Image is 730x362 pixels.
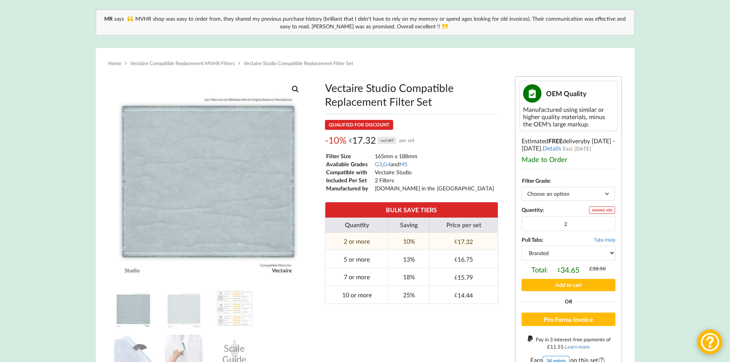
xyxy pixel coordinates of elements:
span: £ [454,274,458,280]
span: -10% [325,134,346,146]
td: 18% [388,268,429,286]
img: Dimensions and Filter Grade of the Vectaire Studio Compatible MVHR Filter Replacement Set from MV... [165,289,203,328]
div: Or [522,299,615,304]
div: 15.79 [454,274,473,281]
div: excl VAT [377,137,396,144]
span: per set [399,134,415,146]
span: Vectaire Studio Compatible Replacement Filter Set [244,60,353,66]
span: Total: [532,265,548,274]
td: [DOMAIN_NAME] in the [GEOGRAPHIC_DATA] [374,185,494,192]
button: Add to cart [522,279,615,291]
td: Vectaire Studio [374,169,494,176]
a: Details [543,144,561,152]
button: Pro Forma Invoice [522,313,615,326]
span: Excl. [DATE] [563,146,591,152]
a: G3 [375,161,382,167]
input: Product quantity [522,216,615,231]
th: Quantity [325,218,389,233]
a: Learn more [565,344,590,350]
a: View full-screen image gallery [289,82,302,96]
b: MR [104,15,113,22]
td: 10 or more [325,286,389,304]
td: 13% [388,250,429,268]
img: A Table showing a comparison between G3, G4 and M5 for MVHR Filters and their efficiency at captu... [215,289,254,328]
td: 10% [388,233,429,250]
div: 16.75 [454,256,473,263]
th: Price per set [429,218,498,233]
img: Vectaire Studio Compatible MVHR Filter Replacement Set from MVHR.shop [114,289,153,328]
td: Filter Size [326,152,374,160]
th: BULK SAVE TIERS [325,202,498,217]
th: Saving [388,218,429,233]
div: SAVING 10% [589,206,615,214]
span: £ [349,134,352,146]
span: OEM Quality [546,89,587,98]
td: 165mm x 188mm [374,152,494,160]
i: says [114,15,124,22]
div: 11.55 [547,344,564,350]
a: M5 [399,161,407,167]
div: QUALIFIED FOR DISCOUNT [325,120,393,130]
div: 38.50 [589,265,606,272]
b: FREE [548,137,563,144]
div: Manufactured using similar or higher quality materials, minus the OEM's large markup. [523,106,614,128]
td: 5 or more [325,250,389,268]
div: 17.32 [454,238,473,245]
td: , and [374,161,494,168]
td: 2 or more [325,233,389,250]
span: £ [454,256,458,262]
span: Pay in 3 interest-free payments of . [536,336,611,350]
td: Manufactured by [326,185,374,192]
td: Compatible with [326,169,374,176]
span: by [DATE] - [DATE] [522,137,615,152]
span: £ [558,267,561,273]
a: G4 [383,161,390,167]
td: Included Per Set [326,177,374,184]
td: 7 or more [325,268,389,286]
a: Home [108,60,121,66]
div: Made to Order [522,155,615,164]
td: 2 Filters [374,177,494,184]
b: Pull Tabs: [522,236,543,243]
span: £ [454,292,458,298]
h1: Vectaire Studio Compatible Replacement Filter Set [325,81,498,108]
div: MVHR shop was easy to order from, they shared my previous purchase history (brilliant that I didn... [104,15,627,30]
span: Tabs Help [594,237,615,243]
span: £ [547,344,550,350]
td: Available Grades [326,161,374,168]
span: £ [454,238,458,244]
label: Filter Grade [522,177,550,184]
a: Vectaire Compatible Replacement MVHR Filters [130,60,235,66]
td: 25% [388,286,429,304]
div: 34.65 [558,265,579,274]
div: 17.32 [349,134,415,146]
div: 14.44 [454,292,473,299]
span: £ [589,265,592,272]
